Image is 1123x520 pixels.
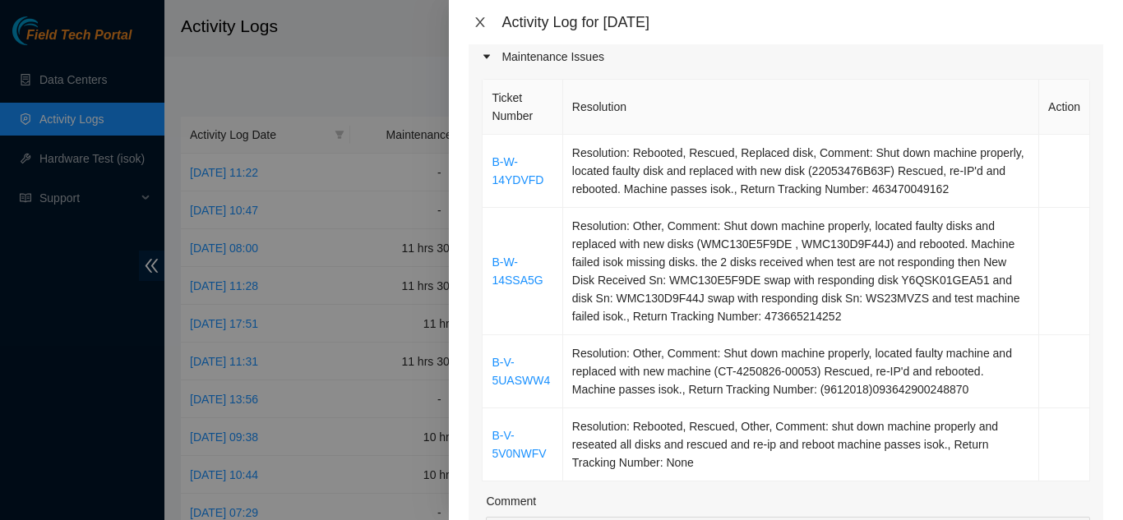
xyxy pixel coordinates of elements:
[563,208,1039,335] td: Resolution: Other, Comment: Shut down machine properly, located faulty disks and replaced with ne...
[492,356,550,387] a: B-V-5UASWW4
[492,429,546,460] a: B-V-5V0NWFV
[563,408,1039,481] td: Resolution: Rebooted, Rescued, Other, Comment: shut down machine properly and reseated all disks ...
[563,135,1039,208] td: Resolution: Rebooted, Rescued, Replaced disk, Comment: Shut down machine properly, located faulty...
[483,80,562,135] th: Ticket Number
[492,255,543,287] a: B-W-14SSA5G
[482,52,492,62] span: caret-right
[469,38,1103,76] div: Maintenance Issues
[469,15,492,30] button: Close
[501,13,1103,31] div: Activity Log for [DATE]
[563,80,1039,135] th: Resolution
[1039,80,1090,135] th: Action
[492,155,543,186] a: B-W-14YDVFD
[474,16,487,29] span: close
[486,492,536,510] label: Comment
[563,335,1039,408] td: Resolution: Other, Comment: Shut down machine properly, located faulty machine and replaced with ...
